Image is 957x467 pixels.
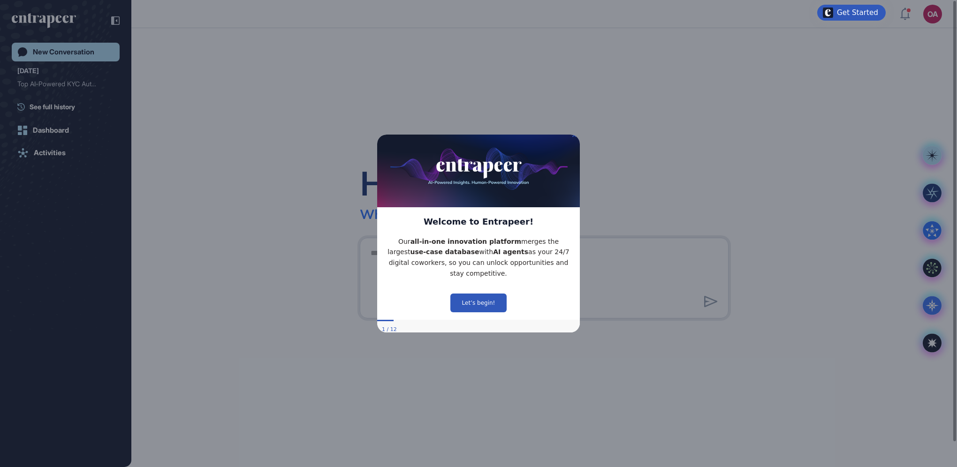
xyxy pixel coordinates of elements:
[17,76,114,91] div: Top AI-Powered KYC Automation Platforms for Corporate Banking in Europe and Switzerland
[12,143,120,162] a: Activities
[33,103,144,111] strong: all-in-one innovation platform
[12,43,120,61] a: New Conversation
[30,102,75,112] span: See full history
[817,5,886,21] div: Open Get Started checklist
[17,76,106,91] div: Top AI-Powered KYC Automa...
[33,48,94,56] div: New Conversation
[116,113,151,121] strong: AI agents
[33,126,69,135] div: Dashboard
[17,65,39,76] div: [DATE]
[8,102,195,144] p: Our merges the largest with as your 24/7 digital coworkers, so you can unlock opportunities and s...
[360,206,577,222] div: What sparks your interest [DATE]?
[46,82,156,92] span: Welcome to Entrapeer!
[34,149,66,157] div: Activities
[923,5,942,23] button: OA
[73,159,129,178] button: Let’s begin!
[5,191,20,199] div: Step 1 of 12
[837,8,878,17] div: Get Started
[33,113,102,121] strong: use-case database
[12,13,76,28] div: entrapeer-logo
[17,102,120,112] a: See full history
[823,8,833,18] img: launcher-image-alternative-text
[12,121,120,140] a: Dashboard
[360,162,558,204] div: Hello, Ozgur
